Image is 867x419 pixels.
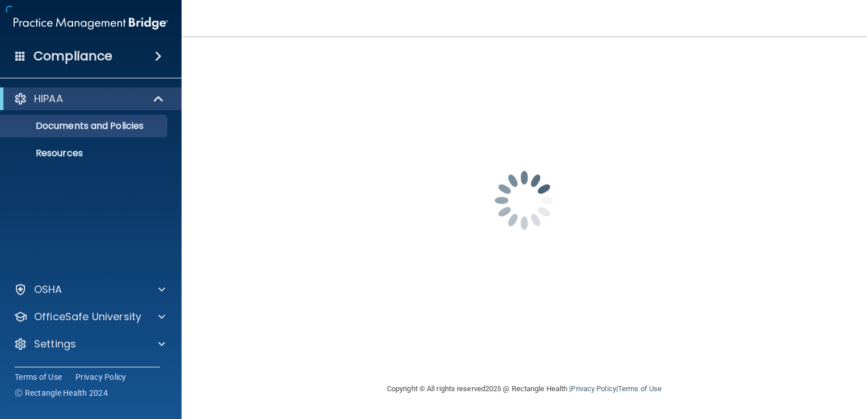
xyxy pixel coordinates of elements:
[34,283,62,296] p: OSHA
[14,92,165,106] a: HIPAA
[34,337,76,351] p: Settings
[34,92,63,106] p: HIPAA
[14,337,165,351] a: Settings
[618,384,662,393] a: Terms of Use
[34,310,141,324] p: OfficeSafe University
[15,371,62,383] a: Terms of Use
[571,384,616,393] a: Privacy Policy
[14,310,165,324] a: OfficeSafe University
[15,387,108,399] span: Ⓒ Rectangle Health 2024
[14,12,168,35] img: PMB logo
[75,371,127,383] a: Privacy Policy
[317,371,731,407] div: Copyright © All rights reserved 2025 @ Rectangle Health | |
[468,144,581,257] img: spinner.e123f6fc.gif
[33,48,112,64] h4: Compliance
[14,283,165,296] a: OSHA
[7,148,162,159] p: Resources
[7,120,162,132] p: Documents and Policies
